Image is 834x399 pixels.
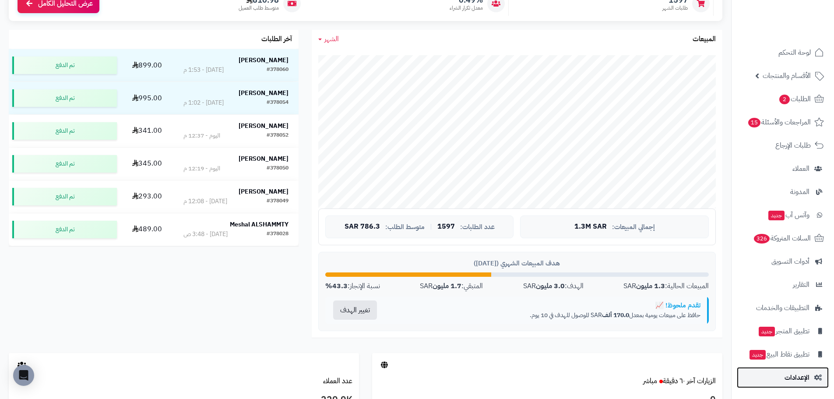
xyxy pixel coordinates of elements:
[737,88,829,109] a: الطلبات2
[763,70,811,82] span: الأقسام والمنتجات
[12,221,117,238] div: تم الدفع
[239,4,279,12] span: متوسط طلب العميل
[623,281,709,291] div: المبيعات الحالية: SAR
[523,281,584,291] div: الهدف: SAR
[239,56,289,65] strong: [PERSON_NAME]
[325,281,348,291] strong: 43.3%
[753,232,811,244] span: السلات المتروكة
[612,223,655,231] span: إجمالي المبيعات:
[12,56,117,74] div: تم الدفع
[737,42,829,63] a: لوحة التحكم
[120,49,174,81] td: 899.00
[183,131,220,140] div: اليوم - 12:37 م
[261,35,292,43] h3: آخر الطلبات
[792,162,809,175] span: العملاء
[778,46,811,59] span: لوحة التحكم
[325,281,380,291] div: نسبة الإنجاز:
[120,115,174,147] td: 341.00
[778,93,811,105] span: الطلبات
[737,181,829,202] a: المدونة
[785,371,809,384] span: الإعدادات
[737,158,829,179] a: العملاء
[450,4,483,12] span: معدل تكرار الشراء
[737,112,829,133] a: المراجعات والأسئلة15
[13,365,34,386] div: Open Intercom Messenger
[737,297,829,318] a: التطبيقات والخدمات
[267,197,289,206] div: #378049
[325,259,709,268] div: هدف المبيعات الشهري ([DATE])
[636,281,665,291] strong: 1.3 مليون
[391,311,700,320] p: حافظ على مبيعات يومية بمعدل SAR للوصول للهدف في 10 يوم.
[120,82,174,114] td: 995.00
[12,188,117,205] div: تم الدفع
[183,164,220,173] div: اليوم - 12:19 م
[768,211,785,220] span: جديد
[120,213,174,246] td: 489.00
[756,302,809,314] span: التطبيقات والخدمات
[748,118,760,127] span: 15
[12,89,117,107] div: تم الدفع
[737,367,829,388] a: الإعدادات
[183,197,227,206] div: [DATE] - 12:08 م
[790,186,809,198] span: المدونة
[239,154,289,163] strong: [PERSON_NAME]
[643,376,657,386] small: مباشر
[433,281,461,291] strong: 1.7 مليون
[183,230,228,239] div: [DATE] - 3:48 ص
[239,121,289,131] strong: [PERSON_NAME]
[536,281,565,291] strong: 3.0 مليون
[12,155,117,173] div: تم الدفع
[318,34,339,44] a: الشهر
[333,300,377,320] button: تغيير الهدف
[183,99,224,107] div: [DATE] - 1:02 م
[767,209,809,221] span: وآتس آب
[323,376,352,386] a: عدد العملاء
[12,122,117,140] div: تم الدفع
[345,223,380,231] span: 786.3 SAR
[759,327,775,336] span: جديد
[749,348,809,360] span: تطبيق نقاط البيع
[120,148,174,180] td: 345.00
[385,223,425,231] span: متوسط الطلب:
[737,135,829,156] a: طلبات الإرجاع
[737,205,829,226] a: وآتس آبجديد
[737,251,829,272] a: أدوات التسويق
[602,311,629,320] strong: 170.0 ألف
[737,344,829,365] a: تطبيق نقاط البيعجديد
[758,325,809,337] span: تطبيق المتجر
[230,220,289,229] strong: Meshal ALSHAMMTY
[420,281,483,291] div: المتبقي: SAR
[267,99,289,107] div: #378054
[793,279,809,291] span: التقارير
[737,228,829,249] a: السلات المتروكة326
[737,274,829,295] a: التقارير
[239,88,289,98] strong: [PERSON_NAME]
[183,66,224,74] div: [DATE] - 1:53 م
[437,223,455,231] span: 1597
[267,164,289,173] div: #378050
[239,187,289,196] strong: [PERSON_NAME]
[574,223,607,231] span: 1.3M SAR
[662,4,688,12] span: طلبات الشهر
[775,139,811,152] span: طلبات الإرجاع
[747,116,811,128] span: المراجعات والأسئلة
[754,234,770,244] span: 326
[460,223,495,231] span: عدد الطلبات:
[324,34,339,44] span: الشهر
[750,350,766,360] span: جديد
[391,301,700,310] div: تقدم ملحوظ! 📈
[771,255,809,268] span: أدوات التسويق
[120,180,174,213] td: 293.00
[267,230,289,239] div: #378028
[737,321,829,342] a: تطبيق المتجرجديد
[430,223,432,230] span: |
[693,35,716,43] h3: المبيعات
[643,376,716,386] a: الزيارات آخر ٦٠ دقيقةمباشر
[779,95,790,104] span: 2
[267,66,289,74] div: #378060
[267,131,289,140] div: #378052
